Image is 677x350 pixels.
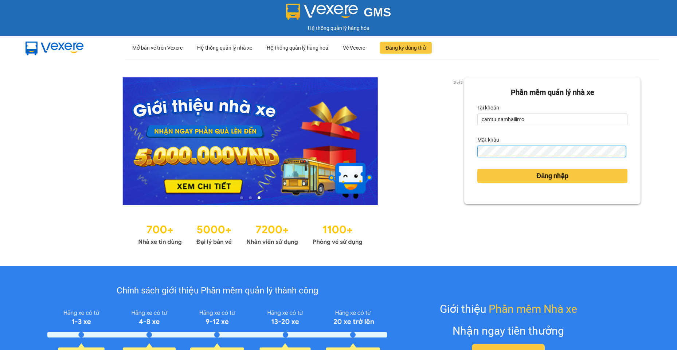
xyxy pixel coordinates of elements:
[36,77,47,205] button: previous slide / item
[132,36,183,59] div: Mở bán vé trên Vexere
[489,300,577,318] span: Phần mềm Nhà xe
[2,24,675,32] div: Hệ thống quản lý hàng hóa
[18,36,91,60] img: mbUUG5Q.png
[258,196,261,199] li: slide item 3
[138,220,363,247] img: Statistics.png
[440,300,577,318] div: Giới thiệu
[343,36,365,59] div: Về Vexere
[451,77,464,87] p: 3 of 3
[477,134,499,146] label: Mật khẩu
[477,114,627,125] input: Tài khoản
[477,102,499,114] label: Tài khoản
[364,5,391,19] span: GMS
[249,196,252,199] li: slide item 2
[386,44,426,52] span: Đăng ký dùng thử
[267,36,328,59] div: Hệ thống quản lý hàng hoá
[454,77,464,205] button: next slide / item
[240,196,243,199] li: slide item 1
[47,284,387,298] div: Chính sách giới thiệu Phần mềm quản lý thành công
[453,322,564,339] div: Nhận ngay tiền thưởng
[477,87,627,98] div: Phần mềm quản lý nhà xe
[286,11,391,17] a: GMS
[477,169,627,183] button: Đăng nhập
[197,36,252,59] div: Hệ thống quản lý nhà xe
[380,42,432,54] button: Đăng ký dùng thử
[536,171,568,181] span: Đăng nhập
[286,4,358,20] img: logo 2
[477,146,626,157] input: Mật khẩu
